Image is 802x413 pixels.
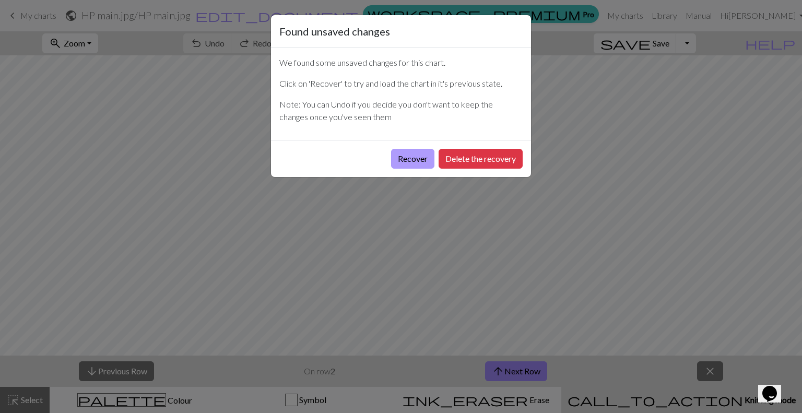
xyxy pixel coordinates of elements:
button: Recover [391,149,434,169]
h5: Found unsaved changes [279,23,390,39]
p: We found some unsaved changes for this chart. [279,56,523,69]
button: Delete the recovery [439,149,523,169]
p: Note: You can Undo if you decide you don't want to keep the changes once you've seen them [279,98,523,123]
iframe: chat widget [758,371,792,403]
p: Click on 'Recover' to try and load the chart in it's previous state. [279,77,523,90]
